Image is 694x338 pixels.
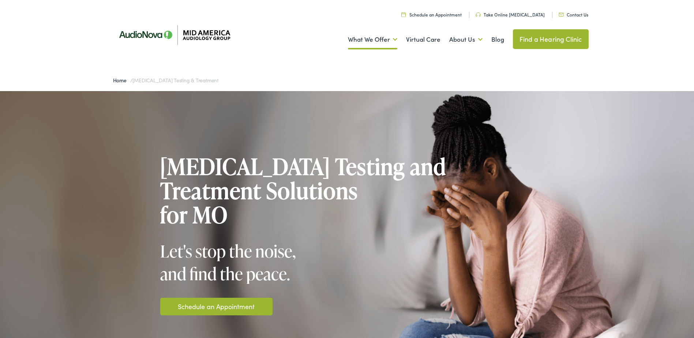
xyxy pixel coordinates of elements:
[160,154,446,227] h1: [MEDICAL_DATA] Testing and Treatment Solutions for MO
[132,76,218,84] span: [MEDICAL_DATA] Testing & Treatment
[160,240,318,285] div: Let's stop the noise, and find the peace.
[401,12,406,17] img: utility icon
[449,26,483,53] a: About Us
[491,26,504,53] a: Blog
[476,12,481,17] img: utility icon
[513,29,589,49] a: Find a Hearing Clinic
[178,301,255,311] a: Schedule an Appointment
[559,13,564,16] img: utility icon
[559,11,588,18] a: Contact Us
[348,26,397,53] a: What We Offer
[406,26,440,53] a: Virtual Care
[401,11,462,18] a: Schedule an Appointment
[113,76,130,84] a: Home
[476,11,545,18] a: Take Online [MEDICAL_DATA]
[113,76,218,84] span: /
